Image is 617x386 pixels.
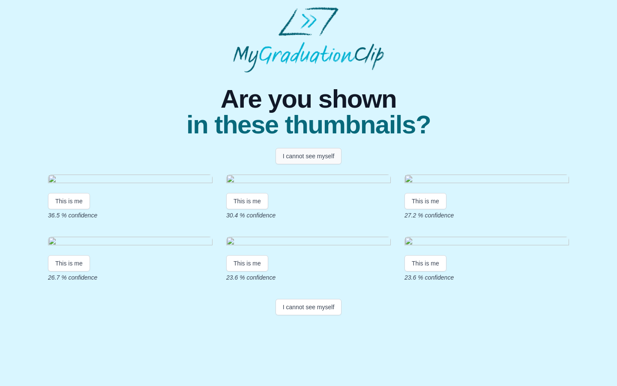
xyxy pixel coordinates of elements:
[404,255,446,271] button: This is me
[186,86,431,112] span: Are you shown
[226,193,268,209] button: This is me
[226,255,268,271] button: This is me
[186,112,431,138] span: in these thumbnails?
[276,299,342,315] button: I cannot see myself
[404,237,569,248] img: 9de48a36e00f84eb797a9f1d65fc68e48a9f91c9.gif
[404,273,569,282] p: 23.6 % confidence
[48,273,213,282] p: 26.7 % confidence
[48,193,90,209] button: This is me
[48,175,213,186] img: 49b584c85746ee720b83da0c02db60dad2f1c6aa.gif
[404,193,446,209] button: This is me
[276,148,342,164] button: I cannot see myself
[226,273,391,282] p: 23.6 % confidence
[48,211,213,220] p: 36.5 % confidence
[226,175,391,186] img: 6b99d564a3c8c05495b26ab6cd4b75a99852e8ff.gif
[233,7,384,72] img: MyGraduationClip
[404,175,569,186] img: d3be4bcc1ca103ae8fd61bf552aba10d05965552.gif
[48,255,90,271] button: This is me
[226,237,391,248] img: 486a5f3594a6c84cc818d7f286b2815aa7012061.gif
[48,237,213,248] img: dad3c25b45abf1ac5cb49600cd530a57f740b9b5.gif
[404,211,569,220] p: 27.2 % confidence
[226,211,391,220] p: 30.4 % confidence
